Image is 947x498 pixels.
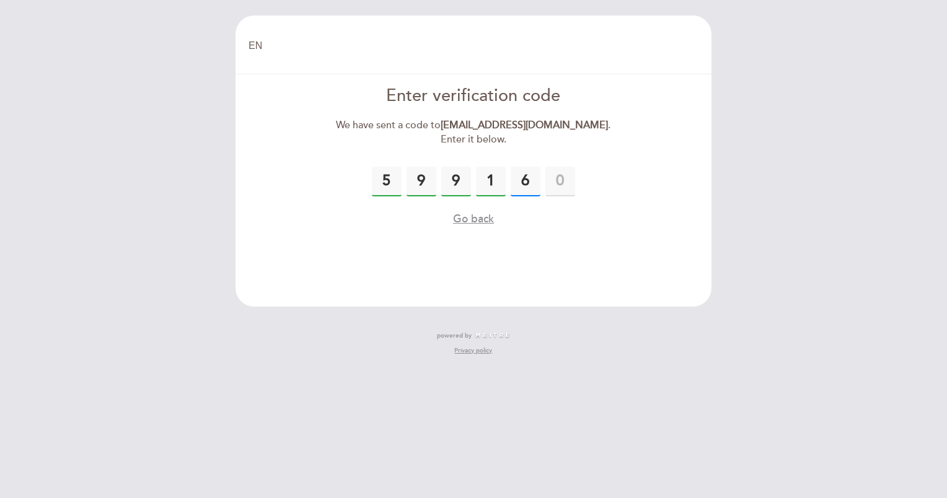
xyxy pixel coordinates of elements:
img: MEITRE [475,333,510,339]
strong: [EMAIL_ADDRESS][DOMAIN_NAME] [441,119,608,131]
a: powered by [437,331,510,340]
div: We have sent a code to . Enter it below. [332,118,616,147]
span: powered by [437,331,472,340]
div: Enter verification code [332,84,616,108]
a: Privacy policy [454,346,492,355]
input: 0 [407,167,436,196]
input: 0 [545,167,575,196]
input: 0 [511,167,540,196]
input: 0 [441,167,471,196]
button: Go back [453,211,494,227]
input: 0 [372,167,402,196]
input: 0 [476,167,506,196]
